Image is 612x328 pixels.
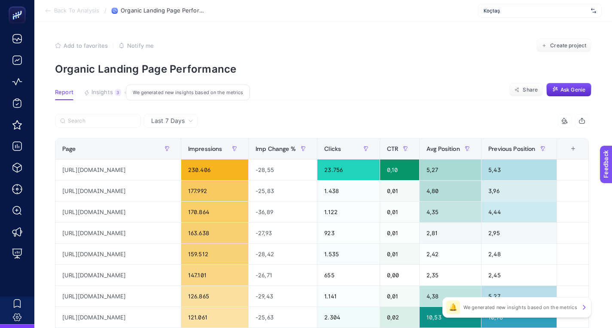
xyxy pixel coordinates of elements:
[256,145,296,152] span: Imp Change %
[62,145,76,152] span: Page
[324,145,341,152] span: Clicks
[54,7,99,14] span: Back To Analysis
[481,159,557,180] div: 5,43
[387,145,398,152] span: CTR
[188,145,222,152] span: Impressions
[249,181,317,201] div: -25,83
[317,159,379,180] div: 23.756
[484,7,588,14] span: Koçtaş
[546,83,591,97] button: Ask Genie
[55,89,73,96] span: Report
[181,202,248,222] div: 170.864
[181,223,248,243] div: 163.638
[317,307,379,328] div: 2.304
[55,202,181,222] div: [URL][DOMAIN_NAME]
[317,244,379,264] div: 1.535
[5,3,33,9] span: Feedback
[249,159,317,180] div: -28,55
[55,307,181,328] div: [URL][DOMAIN_NAME]
[55,265,181,285] div: [URL][DOMAIN_NAME]
[420,286,481,307] div: 4,38
[181,265,248,285] div: 147.101
[55,159,181,180] div: [URL][DOMAIN_NAME]
[317,286,379,307] div: 1.141
[317,223,379,243] div: 923
[317,265,379,285] div: 655
[380,286,419,307] div: 0,01
[115,89,121,96] div: 3
[481,244,557,264] div: 2,48
[55,63,591,75] p: Organic Landing Page Performance
[55,223,181,243] div: [URL][DOMAIN_NAME]
[420,265,481,285] div: 2,35
[564,145,571,164] div: 7 items selected
[55,181,181,201] div: [URL][DOMAIN_NAME]
[420,202,481,222] div: 4,35
[488,145,535,152] span: Previous Position
[55,42,108,49] button: Add to favorites
[181,181,248,201] div: 177.992
[481,265,557,285] div: 2,45
[536,39,591,52] button: Create project
[249,265,317,285] div: -26,71
[523,86,538,93] span: Share
[317,181,379,201] div: 1.438
[181,244,248,264] div: 159.512
[426,145,460,152] span: Avg Position
[68,118,136,124] input: Search
[380,181,419,201] div: 0,01
[126,85,250,101] div: We generated new insights based on the metrics
[104,7,107,14] span: /
[181,286,248,307] div: 126.865
[249,223,317,243] div: -27,93
[181,159,248,180] div: 230.406
[565,145,582,152] div: +
[249,244,317,264] div: -28,42
[560,86,585,93] span: Ask Genie
[64,42,108,49] span: Add to favorites
[420,223,481,243] div: 2,81
[550,42,586,49] span: Create project
[127,42,154,49] span: Notify me
[121,7,207,14] span: Organic Landing Page Performance
[181,307,248,328] div: 121.061
[55,244,181,264] div: [URL][DOMAIN_NAME]
[380,159,419,180] div: 0,10
[380,265,419,285] div: 0,00
[481,202,557,222] div: 4,44
[509,83,543,97] button: Share
[119,42,154,49] button: Notify me
[420,244,481,264] div: 2,42
[463,304,577,311] p: We generated new insights based on the metrics
[151,116,185,125] span: Last 7 Days
[446,300,460,314] div: 🔔
[249,202,317,222] div: -36,89
[481,223,557,243] div: 2,95
[591,6,596,15] img: svg%3e
[249,307,317,328] div: -25,63
[380,307,419,328] div: 0,02
[55,286,181,307] div: [URL][DOMAIN_NAME]
[380,244,419,264] div: 0,01
[249,286,317,307] div: -29,43
[420,159,481,180] div: 5,27
[91,89,113,96] span: Insights
[317,202,379,222] div: 1.122
[420,181,481,201] div: 4,80
[420,307,481,328] div: 10,53
[380,223,419,243] div: 0,01
[481,286,557,307] div: 5,27
[481,181,557,201] div: 3,96
[380,202,419,222] div: 0,01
